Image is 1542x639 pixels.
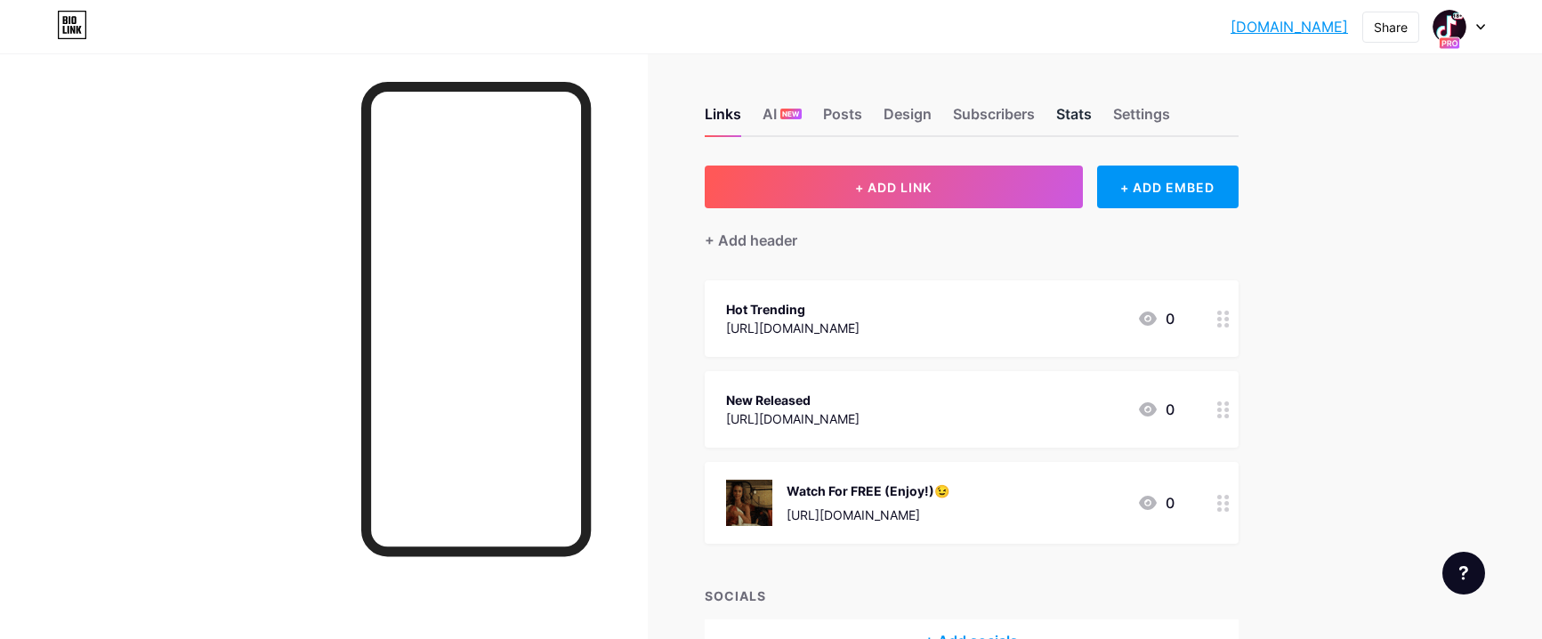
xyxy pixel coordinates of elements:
[705,166,1083,208] button: + ADD LINK
[953,103,1035,135] div: Subscribers
[705,103,741,135] div: Links
[726,409,860,428] div: [URL][DOMAIN_NAME]
[1231,16,1348,37] a: [DOMAIN_NAME]
[884,103,932,135] div: Design
[705,586,1239,605] div: SOCIALS
[1097,166,1239,208] div: + ADD EMBED
[1433,10,1466,44] img: pinupaviator
[726,391,860,409] div: New Released
[1056,103,1092,135] div: Stats
[726,319,860,337] div: [URL][DOMAIN_NAME]
[726,300,860,319] div: Hot Trending
[823,103,862,135] div: Posts
[763,103,802,135] div: AI
[1137,399,1175,420] div: 0
[1374,18,1408,36] div: Share
[855,180,932,195] span: + ADD LINK
[787,481,949,500] div: Watch For FREE (Enjoy!)😉
[1137,492,1175,514] div: 0
[1113,103,1170,135] div: Settings
[705,230,797,251] div: + Add header
[782,109,799,119] span: NEW
[787,506,949,524] div: [URL][DOMAIN_NAME]
[1137,308,1175,329] div: 0
[726,480,772,526] img: Watch For FREE (Enjoy!)😉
